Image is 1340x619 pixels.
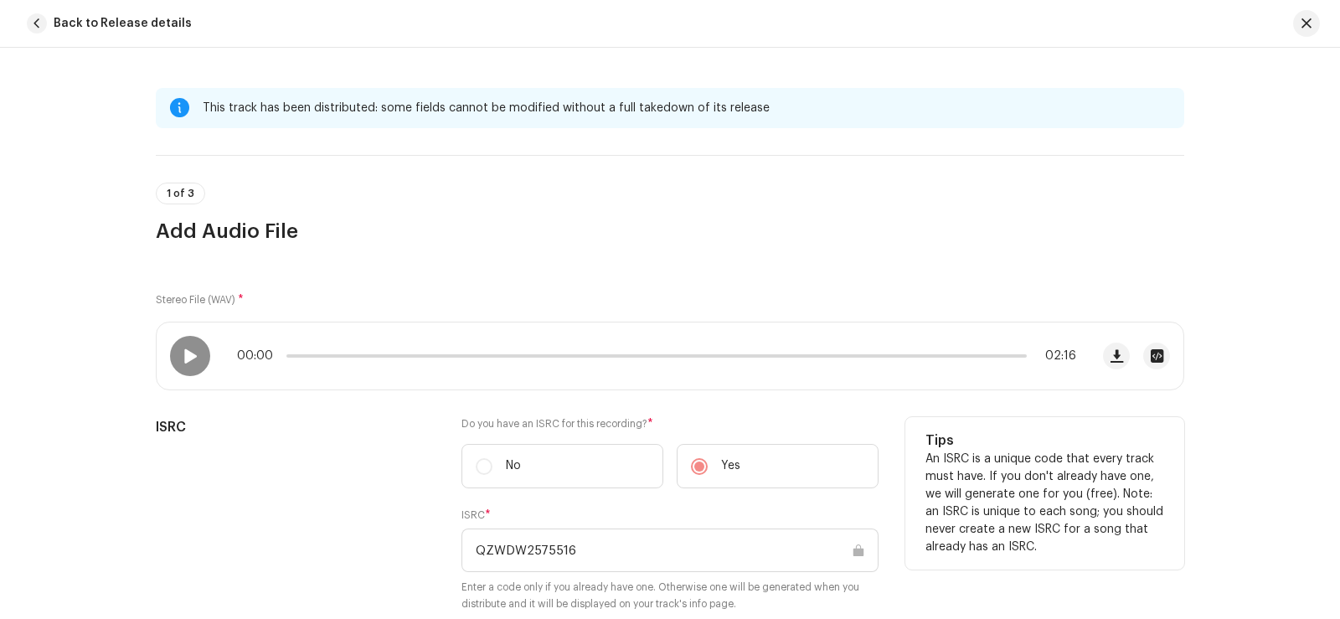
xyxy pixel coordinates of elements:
p: An ISRC is a unique code that every track must have. If you don't already have one, we will gener... [925,451,1164,556]
div: This track has been distributed: some fields cannot be modified without a full takedown of its re... [203,98,1171,118]
h3: Add Audio File [156,218,1184,245]
span: 02:16 [1033,349,1076,363]
label: Do you have an ISRC for this recording? [461,417,879,431]
input: ABXYZ####### [461,529,879,572]
label: ISRC [461,508,491,522]
small: Enter a code only if you already have one. Otherwise one will be generated when you distribute an... [461,579,879,612]
p: No [506,457,521,475]
p: Yes [721,457,740,475]
h5: ISRC [156,417,435,437]
h5: Tips [925,431,1164,451]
